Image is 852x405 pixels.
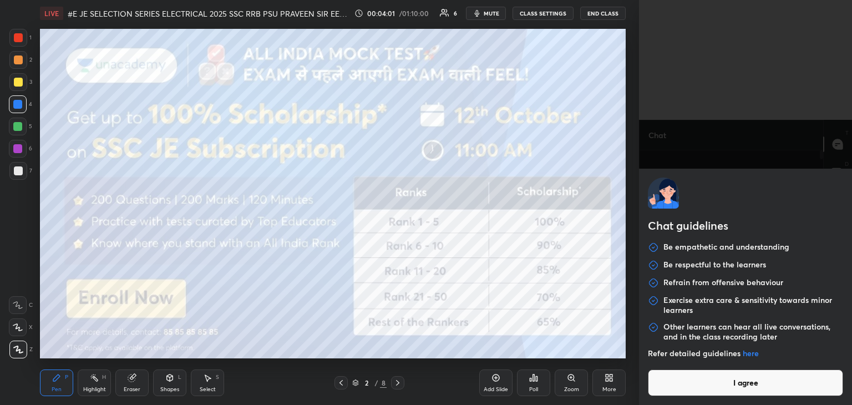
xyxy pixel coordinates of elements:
[663,242,789,253] p: Be empathetic and understanding
[9,162,32,180] div: 7
[9,118,32,135] div: 5
[663,260,766,271] p: Be respectful to the learners
[466,7,506,20] button: mute
[9,51,32,69] div: 2
[9,140,32,158] div: 6
[484,9,499,17] span: mute
[513,7,574,20] button: CLASS SETTINGS
[9,318,33,336] div: X
[454,11,457,16] div: 6
[200,387,216,392] div: Select
[602,387,616,392] div: More
[9,341,33,358] div: Z
[361,379,372,386] div: 2
[648,217,843,236] h2: Chat guidelines
[9,29,32,47] div: 1
[9,95,32,113] div: 4
[663,322,843,342] p: Other learners can hear all live conversations, and in the class recording later
[663,295,843,315] p: Exercise extra care & sensitivity towards minor learners
[68,8,350,19] h4: #E JE SELECTION SERIES ELECTRICAL 2025 SSC RRB PSU PRAVEEN SIR EEEGURU
[484,387,508,392] div: Add Slide
[9,296,33,314] div: C
[65,374,68,380] div: P
[580,7,626,20] button: End Class
[216,374,219,380] div: S
[529,387,538,392] div: Poll
[380,378,387,388] div: 8
[178,374,181,380] div: L
[160,387,179,392] div: Shapes
[52,387,62,392] div: Pen
[9,73,32,91] div: 3
[374,379,378,386] div: /
[648,369,843,396] button: I agree
[40,7,63,20] div: LIVE
[124,387,140,392] div: Eraser
[102,374,106,380] div: H
[743,348,759,358] a: here
[663,277,783,288] p: Refrain from offensive behaviour
[83,387,106,392] div: Highlight
[648,348,843,358] p: Refer detailed guidelines
[564,387,579,392] div: Zoom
